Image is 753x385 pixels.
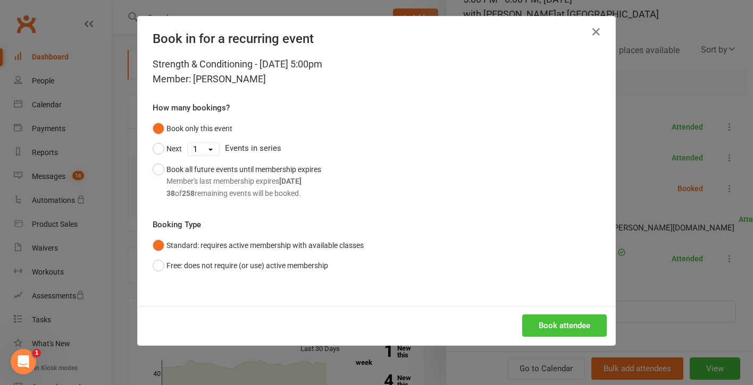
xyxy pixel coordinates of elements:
div: Strength & Conditioning - [DATE] 5:00pm Member: [PERSON_NAME] [153,57,600,87]
strong: 258 [182,189,195,198]
span: 1 [32,349,41,357]
div: Book all future events until membership expires [166,164,321,199]
button: Standard: requires active membership with available classes [153,235,364,255]
iframe: Intercom live chat [11,349,36,374]
label: How many bookings? [153,101,230,114]
button: Next [153,139,182,159]
strong: [DATE] [279,177,302,185]
strong: 38 [166,189,175,198]
button: Book all future events until membership expiresMember's last membership expires[DATE]38of258remai... [153,159,321,203]
div: of remaining events will be booked. [166,187,321,199]
button: Book attendee [522,314,607,337]
h4: Book in for a recurring event [153,31,600,46]
label: Booking Type [153,218,201,231]
button: Book only this event [153,118,232,139]
button: Close [588,23,605,40]
div: Events in series [153,139,600,159]
div: Member's last membership expires [166,175,321,187]
button: Free: does not require (or use) active membership [153,255,328,276]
